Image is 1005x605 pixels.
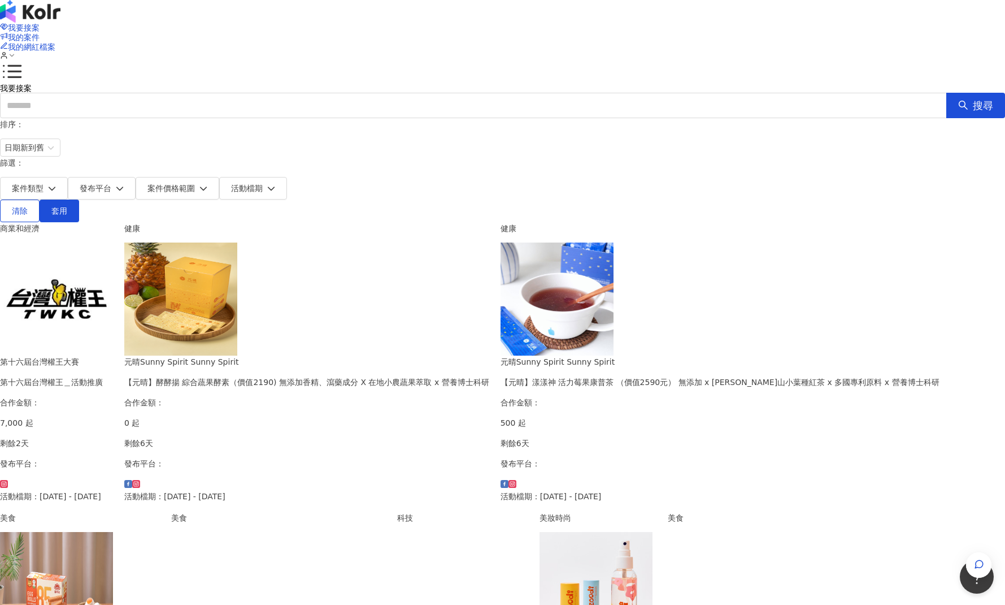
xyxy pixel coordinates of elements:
[501,490,939,503] p: 活動檔期：[DATE] - [DATE]
[501,243,614,356] img: 漾漾神｜活力莓果康普茶沖泡粉
[12,184,43,193] span: 案件類型
[80,184,111,193] span: 發布平台
[501,222,939,235] div: 健康
[958,100,968,110] span: search
[124,396,489,409] p: 合作金額：
[501,396,939,409] p: 合作金額：
[147,184,195,193] span: 案件價格範圍
[397,512,528,524] div: 科技
[501,376,939,388] div: 【元晴】漾漾神 活力莓果康普茶 （價值2590元） 無添加 x [PERSON_NAME]山小葉種紅茶 x 多國專利原料 x 營養博士科研
[501,417,939,429] p: 500 起
[136,177,219,200] button: 案件價格範圍
[124,437,489,450] p: 剩餘6天
[124,376,489,388] div: 【元晴】酵酵揚 綜合蔬果酵素（價值2190) 無添加香精、瀉藥成分 X 在地小農蔬果萃取 x 營養博士科研
[8,33,40,42] span: 我的案件
[124,417,489,429] p: 0 起
[68,177,136,200] button: 發布平台
[8,23,40,32] span: 我要接案
[40,200,79,222] button: 套用
[960,560,994,594] iframe: Help Scout Beacon - Open
[5,139,56,156] span: 日期新到舊
[219,177,287,200] button: 活動檔期
[12,206,28,215] span: 清除
[501,356,939,368] div: 元晴Sunny Spirit Sunny Spirit
[171,512,386,524] div: 美食
[973,100,993,112] span: 搜尋
[540,512,656,524] div: 美妝時尚
[946,93,1005,118] button: 搜尋
[124,222,489,235] div: 健康
[501,457,939,470] p: 發布平台：
[124,356,489,368] div: 元晴Sunny Spirit Sunny Spirit
[8,42,55,51] span: 我的網紅檔案
[668,512,948,524] div: 美食
[51,206,67,215] span: 套用
[124,243,237,356] img: 酵酵揚｜綜合蔬果酵素
[231,184,263,193] span: 活動檔期
[124,490,489,503] p: 活動檔期：[DATE] - [DATE]
[124,457,489,470] p: 發布平台：
[501,437,939,450] p: 剩餘6天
